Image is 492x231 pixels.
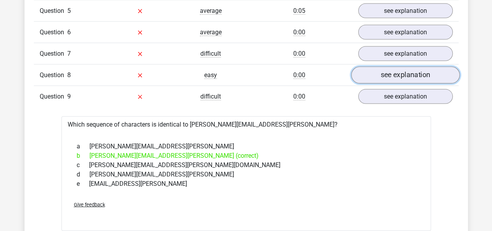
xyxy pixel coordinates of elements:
[200,28,222,36] span: average
[358,46,453,61] a: see explanation
[67,7,71,14] span: 5
[358,4,453,18] a: see explanation
[40,49,67,58] span: Question
[358,89,453,104] a: see explanation
[358,25,453,40] a: see explanation
[293,28,305,36] span: 0:00
[200,7,222,15] span: average
[67,28,71,36] span: 6
[77,142,89,151] span: a
[67,93,71,100] span: 9
[67,71,71,79] span: 8
[40,92,67,101] span: Question
[40,6,67,16] span: Question
[77,179,89,189] span: e
[293,71,305,79] span: 0:00
[351,67,459,84] a: see explanation
[293,93,305,101] span: 0:00
[71,170,422,179] div: [PERSON_NAME][EMAIL_ADDRESS][PERSON_NAME]
[74,202,105,208] span: Give feedback
[204,71,217,79] span: easy
[77,170,89,179] span: d
[71,142,422,151] div: [PERSON_NAME][EMAIL_ADDRESS][PERSON_NAME]
[67,50,71,57] span: 7
[293,7,305,15] span: 0:05
[200,93,221,101] span: difficult
[77,151,89,160] span: b
[77,160,89,170] span: c
[71,179,422,189] div: [EMAIL_ADDRESS][PERSON_NAME]
[200,50,221,58] span: difficult
[40,71,67,80] span: Question
[71,151,422,160] div: [PERSON_NAME][EMAIL_ADDRESS][PERSON_NAME] (correct)
[40,28,67,37] span: Question
[71,160,422,170] div: [PERSON_NAME][EMAIL_ADDRESS][PERSON_NAME][DOMAIN_NAME]
[61,116,431,231] div: Which sequence of characters is identical to [PERSON_NAME][EMAIL_ADDRESS][PERSON_NAME]?
[293,50,305,58] span: 0:00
